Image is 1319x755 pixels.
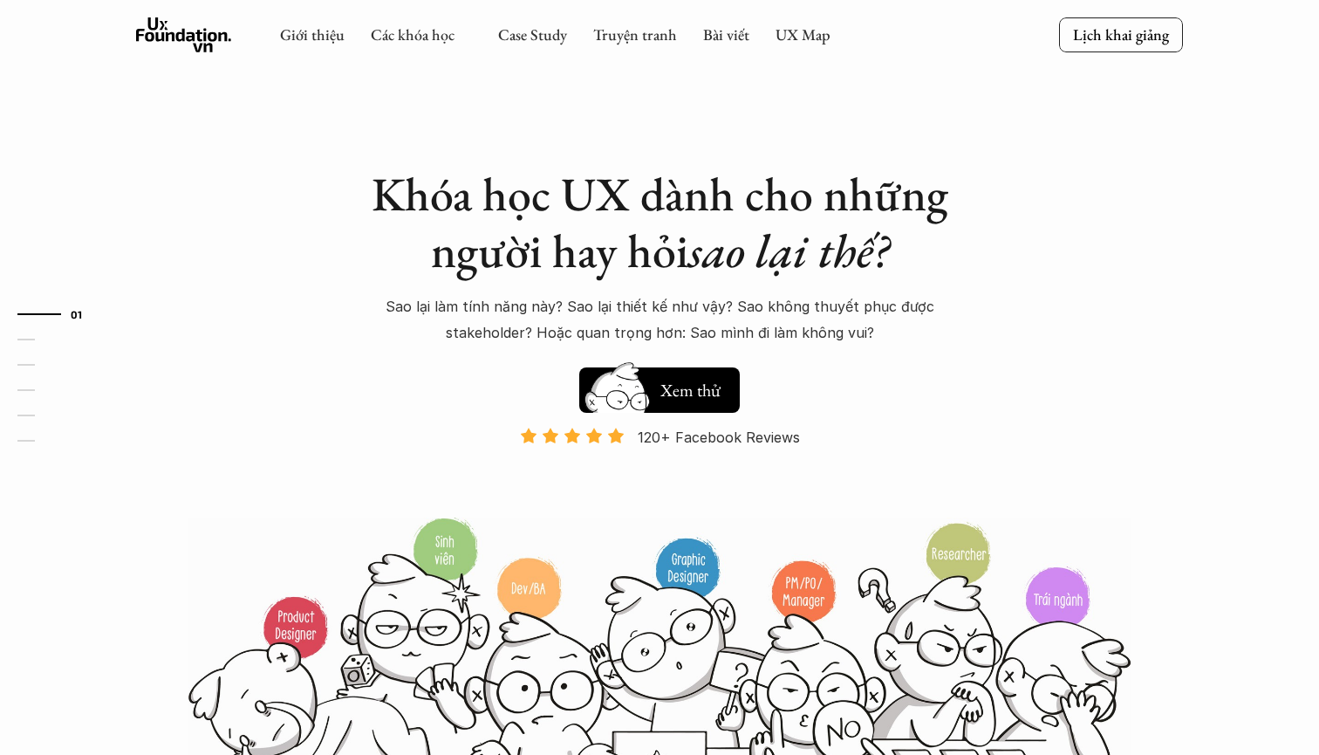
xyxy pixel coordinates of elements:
h5: Xem thử [658,378,722,402]
a: Các khóa học [371,24,454,45]
a: UX Map [776,24,830,45]
a: Truyện tranh [593,24,677,45]
a: Giới thiệu [280,24,345,45]
a: Lịch khai giảng [1059,17,1183,51]
em: sao lại thế? [688,220,889,281]
a: 01 [17,304,100,325]
p: 120+ Facebook Reviews [638,424,800,450]
a: Bài viết [703,24,749,45]
p: Sao lại làm tính năng này? Sao lại thiết kế như vậy? Sao không thuyết phục được stakeholder? Hoặc... [354,293,965,347]
h1: Khóa học UX dành cho những người hay hỏi [354,166,965,279]
p: Lịch khai giảng [1073,24,1169,45]
a: Xem thử [579,359,740,413]
a: Case Study [498,24,567,45]
strong: 01 [71,308,83,320]
a: 120+ Facebook Reviews [504,427,815,515]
